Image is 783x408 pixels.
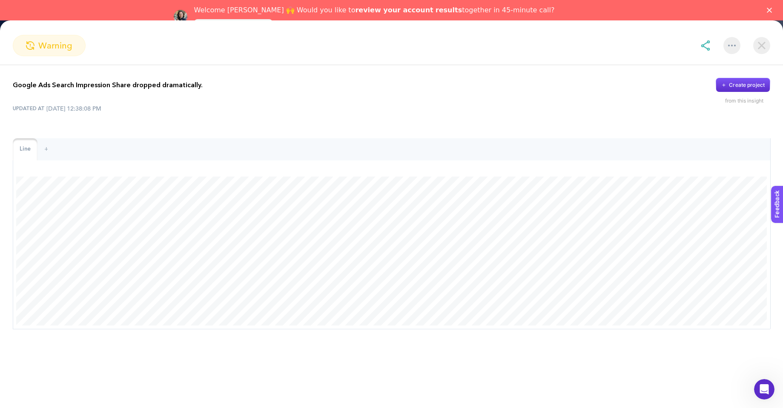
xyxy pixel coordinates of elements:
div: Line [13,138,37,160]
div: Welcome [PERSON_NAME] 🙌 Would you like to together in 45-minute call? [194,6,555,14]
b: results [436,6,462,14]
div: Create project [729,82,765,88]
img: Profile image for Neslihan [174,10,187,23]
b: review your account [355,6,433,14]
span: Feedback [5,3,32,9]
span: warning [38,39,72,52]
p: Google Ads Search Impression Share dropped dramatically. [13,80,203,90]
span: UPDATED AT [13,105,45,112]
a: Speak with an Expert [194,19,273,29]
img: warning [26,41,34,50]
button: Create project [716,78,770,92]
div: + [37,138,55,160]
div: Close [767,8,775,13]
img: More options [728,45,736,46]
iframe: Intercom live chat [754,379,774,399]
img: close-dialog [753,37,770,54]
div: from this insight [725,97,770,104]
time: [DATE] 12:38:08 PM [46,104,101,113]
img: share [700,40,711,51]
